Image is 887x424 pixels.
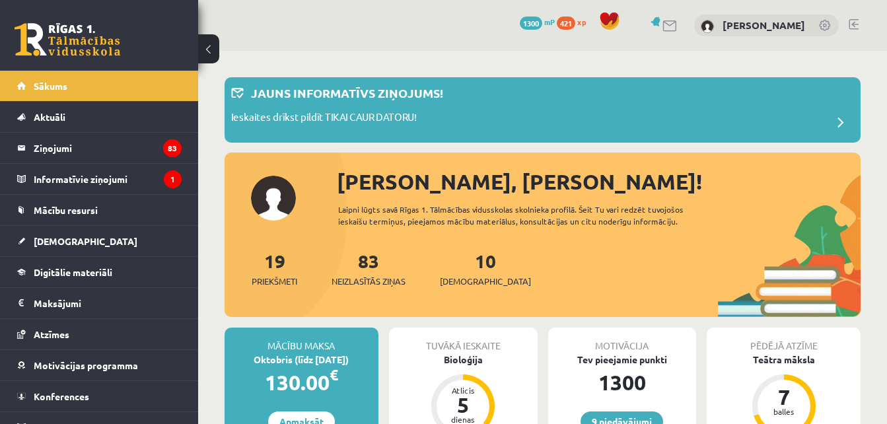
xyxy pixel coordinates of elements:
a: Ziņojumi83 [17,133,182,163]
span: Motivācijas programma [34,359,138,371]
div: 7 [764,386,804,407]
span: 421 [557,17,575,30]
span: xp [577,17,586,27]
div: Motivācija [548,328,697,353]
span: Atzīmes [34,328,69,340]
span: € [330,365,338,384]
div: Oktobris (līdz [DATE]) [225,353,378,367]
a: Mācību resursi [17,195,182,225]
a: Digitālie materiāli [17,257,182,287]
div: dienas [443,415,483,423]
a: 421 xp [557,17,592,27]
div: Tuvākā ieskaite [389,328,538,353]
div: Laipni lūgts savā Rīgas 1. Tālmācības vidusskolas skolnieka profilā. Šeit Tu vari redzēt tuvojošo... [338,203,720,227]
div: Tev pieejamie punkti [548,353,697,367]
span: Sākums [34,80,67,92]
a: 83Neizlasītās ziņas [332,249,406,288]
legend: Maksājumi [34,288,182,318]
a: Jauns informatīvs ziņojums! Ieskaites drīkst pildīt TIKAI CAUR DATORU! [231,84,854,136]
a: Sākums [17,71,182,101]
p: Jauns informatīvs ziņojums! [251,84,443,102]
legend: Ziņojumi [34,133,182,163]
div: 5 [443,394,483,415]
a: Atzīmes [17,319,182,349]
p: Ieskaites drīkst pildīt TIKAI CAUR DATORU! [231,110,417,128]
a: Aktuāli [17,102,182,132]
img: Annija Viktorija Martiščenkova [701,20,714,33]
a: [DEMOGRAPHIC_DATA] [17,226,182,256]
a: 10[DEMOGRAPHIC_DATA] [440,249,531,288]
div: 130.00 [225,367,378,398]
a: [PERSON_NAME] [723,18,805,32]
div: balles [764,407,804,415]
span: Aktuāli [34,111,65,123]
div: Atlicis [443,386,483,394]
legend: Informatīvie ziņojumi [34,164,182,194]
span: 1300 [520,17,542,30]
span: Neizlasītās ziņas [332,275,406,288]
a: Motivācijas programma [17,350,182,380]
span: [DEMOGRAPHIC_DATA] [440,275,531,288]
a: 1300 mP [520,17,555,27]
span: Priekšmeti [252,275,297,288]
i: 83 [163,139,182,157]
span: Konferences [34,390,89,402]
a: 19Priekšmeti [252,249,297,288]
span: Mācību resursi [34,204,98,216]
div: Mācību maksa [225,328,378,353]
a: Informatīvie ziņojumi1 [17,164,182,194]
div: 1300 [548,367,697,398]
span: mP [544,17,555,27]
i: 1 [164,170,182,188]
a: Maksājumi [17,288,182,318]
div: Pēdējā atzīme [707,328,861,353]
div: Bioloģija [389,353,538,367]
a: Rīgas 1. Tālmācības vidusskola [15,23,120,56]
span: [DEMOGRAPHIC_DATA] [34,235,137,247]
div: Teātra māksla [707,353,861,367]
div: [PERSON_NAME], [PERSON_NAME]! [337,166,861,197]
a: Konferences [17,381,182,411]
span: Digitālie materiāli [34,266,112,278]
